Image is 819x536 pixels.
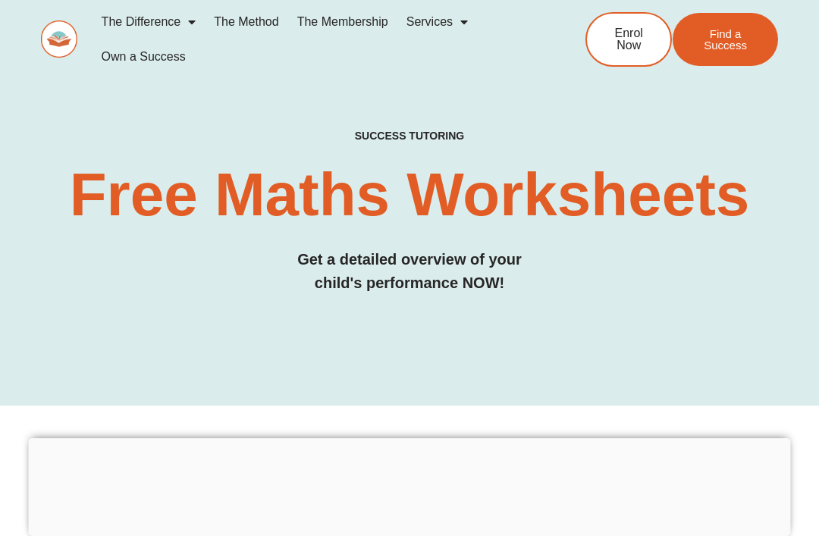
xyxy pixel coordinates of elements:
[673,13,778,66] a: Find a Success
[93,39,195,74] a: Own a Success
[397,5,477,39] a: Services
[610,27,648,52] span: Enrol Now
[41,248,778,295] h3: Get a detailed overview of your child's performance NOW!
[41,130,778,143] h4: SUCCESS TUTORING​
[41,165,778,225] h2: Free Maths Worksheets​
[93,5,544,74] nav: Menu
[695,28,755,51] span: Find a Success
[93,5,206,39] a: The Difference
[29,438,791,532] iframe: Advertisement
[205,5,287,39] a: The Method
[585,12,672,67] a: Enrol Now
[288,5,397,39] a: The Membership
